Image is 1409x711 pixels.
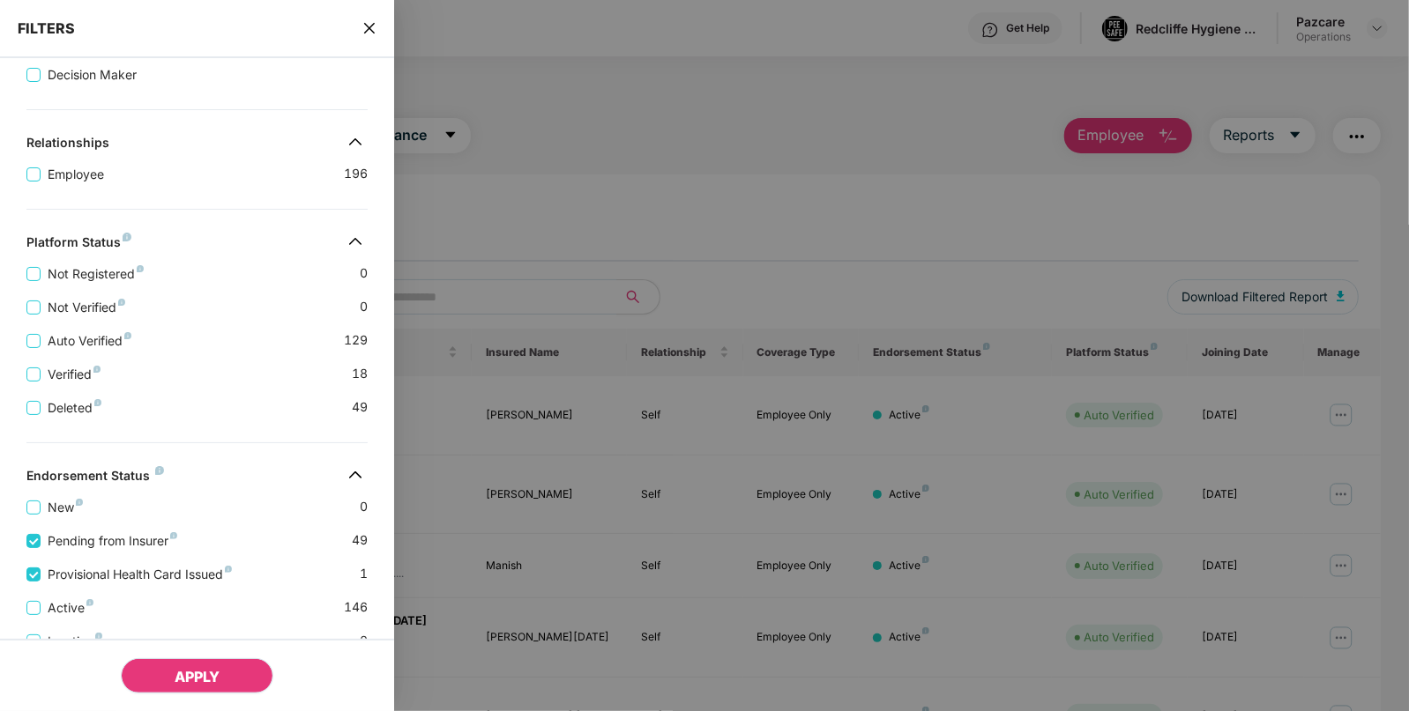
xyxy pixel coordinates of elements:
[41,598,101,618] span: Active
[360,564,368,584] span: 1
[18,19,75,37] span: FILTERS
[124,332,131,339] img: svg+xml;base64,PHN2ZyB4bWxucz0iaHR0cDovL3d3dy53My5vcmcvMjAwMC9zdmciIHdpZHRoPSI4IiBoZWlnaHQ9IjgiIH...
[41,632,109,651] span: Inactive
[26,135,109,156] div: Relationships
[41,65,144,85] span: Decision Maker
[76,499,83,506] img: svg+xml;base64,PHN2ZyB4bWxucz0iaHR0cDovL3d3dy53My5vcmcvMjAwMC9zdmciIHdpZHRoPSI4IiBoZWlnaHQ9IjgiIH...
[41,331,138,351] span: Auto Verified
[341,128,369,156] img: svg+xml;base64,PHN2ZyB4bWxucz0iaHR0cDovL3d3dy53My5vcmcvMjAwMC9zdmciIHdpZHRoPSIzMiIgaGVpZ2h0PSIzMi...
[121,658,273,693] button: APPLY
[170,532,177,539] img: svg+xml;base64,PHN2ZyB4bWxucz0iaHR0cDovL3d3dy53My5vcmcvMjAwMC9zdmciIHdpZHRoPSI4IiBoZWlnaHQ9IjgiIH...
[86,599,93,606] img: svg+xml;base64,PHN2ZyB4bWxucz0iaHR0cDovL3d3dy53My5vcmcvMjAwMC9zdmciIHdpZHRoPSI4IiBoZWlnaHQ9IjgiIH...
[93,366,101,373] img: svg+xml;base64,PHN2ZyB4bWxucz0iaHR0cDovL3d3dy53My5vcmcvMjAwMC9zdmciIHdpZHRoPSI4IiBoZWlnaHQ9IjgiIH...
[225,566,232,573] img: svg+xml;base64,PHN2ZyB4bWxucz0iaHR0cDovL3d3dy53My5vcmcvMjAwMC9zdmciIHdpZHRoPSI4IiBoZWlnaHQ9IjgiIH...
[41,565,239,584] span: Provisional Health Card Issued
[360,497,368,517] span: 0
[118,299,125,306] img: svg+xml;base64,PHN2ZyB4bWxucz0iaHR0cDovL3d3dy53My5vcmcvMjAwMC9zdmciIHdpZHRoPSI4IiBoZWlnaHQ9IjgiIH...
[123,233,131,241] img: svg+xml;base64,PHN2ZyB4bWxucz0iaHR0cDovL3d3dy53My5vcmcvMjAwMC9zdmciIHdpZHRoPSI4IiBoZWlnaHQ9IjgiIH...
[360,263,368,284] span: 0
[341,227,369,256] img: svg+xml;base64,PHN2ZyB4bWxucz0iaHR0cDovL3d3dy53My5vcmcvMjAwMC9zdmciIHdpZHRoPSIzMiIgaGVpZ2h0PSIzMi...
[95,633,102,640] img: svg+xml;base64,PHN2ZyB4bWxucz0iaHR0cDovL3d3dy53My5vcmcvMjAwMC9zdmciIHdpZHRoPSI4IiBoZWlnaHQ9IjgiIH...
[41,365,108,384] span: Verified
[352,530,368,551] span: 49
[344,330,368,351] span: 129
[360,297,368,317] span: 0
[94,399,101,406] img: svg+xml;base64,PHN2ZyB4bWxucz0iaHR0cDovL3d3dy53My5vcmcvMjAwMC9zdmciIHdpZHRoPSI4IiBoZWlnaHQ9IjgiIH...
[362,19,376,37] span: close
[41,298,132,317] span: Not Verified
[41,498,90,517] span: New
[26,234,131,256] div: Platform Status
[41,398,108,418] span: Deleted
[344,164,368,184] span: 196
[341,461,369,489] img: svg+xml;base64,PHN2ZyB4bWxucz0iaHR0cDovL3d3dy53My5vcmcvMjAwMC9zdmciIHdpZHRoPSIzMiIgaGVpZ2h0PSIzMi...
[155,466,164,475] img: svg+xml;base64,PHN2ZyB4bWxucz0iaHR0cDovL3d3dy53My5vcmcvMjAwMC9zdmciIHdpZHRoPSI4IiBoZWlnaHQ9IjgiIH...
[41,531,184,551] span: Pending from Insurer
[360,631,368,651] span: 0
[352,364,368,384] span: 18
[344,597,368,618] span: 146
[26,468,164,489] div: Endorsement Status
[137,265,144,272] img: svg+xml;base64,PHN2ZyB4bWxucz0iaHR0cDovL3d3dy53My5vcmcvMjAwMC9zdmciIHdpZHRoPSI4IiBoZWlnaHQ9IjgiIH...
[41,165,111,184] span: Employee
[352,397,368,418] span: 49
[41,264,151,284] span: Not Registered
[175,668,220,685] span: APPLY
